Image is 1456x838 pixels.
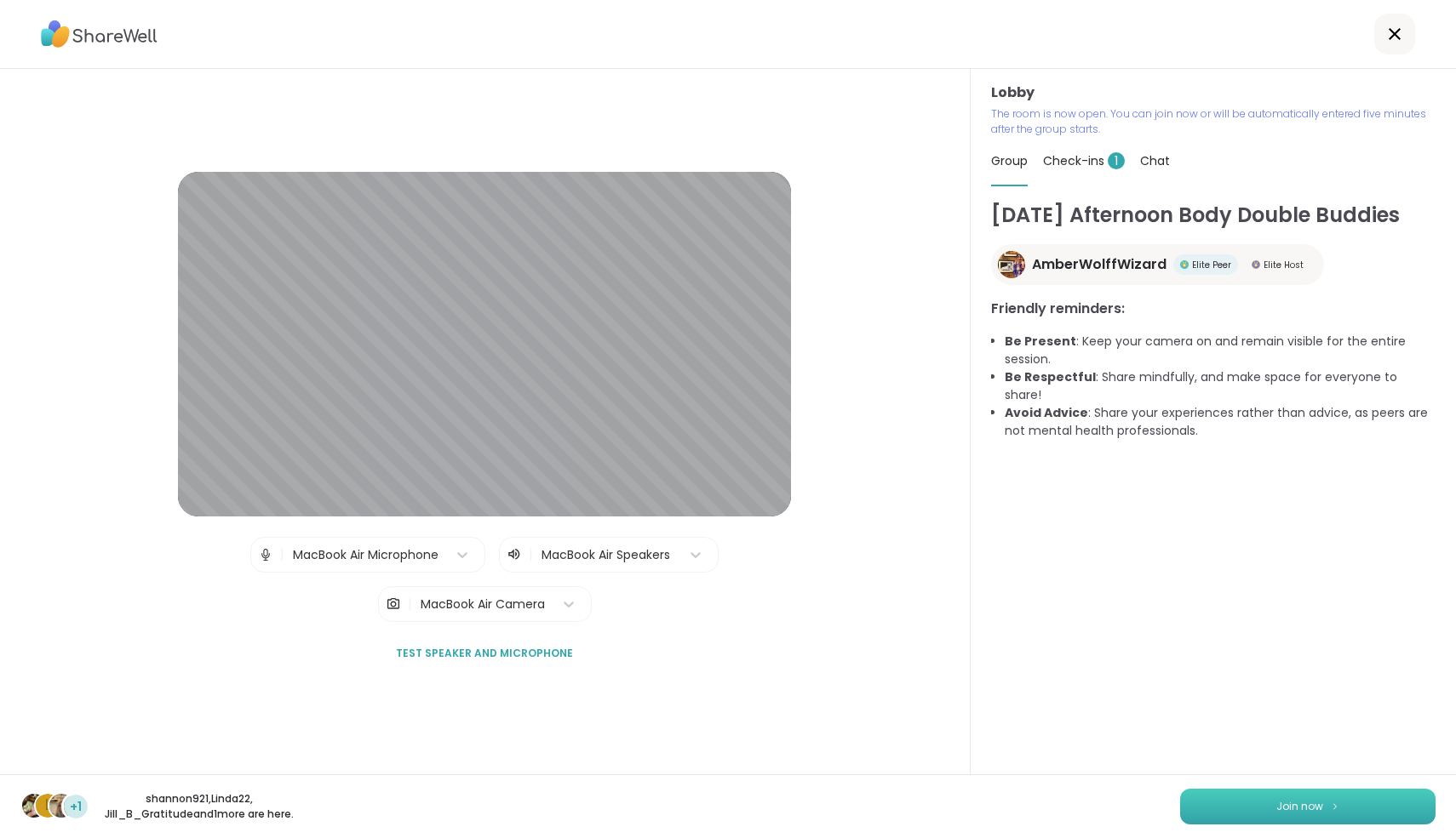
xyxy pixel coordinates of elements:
[991,244,1324,285] a: AmberWolffWizardAmberWolffWizardElite PeerElite PeerElite HostElite Host
[991,106,1436,137] p: The room is now open. You can join now or will be automatically entered five minutes after the gr...
[1252,260,1260,269] img: Elite Host
[991,299,1436,319] h3: Friendly reminders:
[1005,368,1096,385] b: Be Respectful
[991,83,1436,103] h3: Lobby
[991,200,1436,231] h1: [DATE] Afternoon Body Double Buddies
[389,636,580,671] button: Test speaker and microphone
[991,152,1028,169] span: Group
[1264,259,1304,271] span: Elite Host
[998,251,1025,278] img: AmberWolffWizard
[1005,368,1436,404] li: : Share mindfully, and make space for everyone to share!
[22,794,46,818] img: shannon921
[70,798,82,816] span: +1
[1108,152,1125,169] span: 1
[1005,404,1088,421] b: Avoid Advice
[41,14,158,54] img: ShareWell Logo
[529,544,533,565] span: |
[1043,152,1125,169] span: Check-ins
[421,596,545,613] div: MacBook Air Camera
[258,538,273,572] img: Microphone
[396,646,573,661] span: Test speaker and microphone
[408,587,412,621] span: |
[49,794,73,818] img: Jill_B_Gratitude
[1330,801,1340,811] img: ShareWell Logomark
[1276,799,1323,814] span: Join now
[1180,260,1189,269] img: Elite Peer
[1005,404,1436,440] li: : Share your experiences rather than advice, as peers are not mental health professionals.
[1005,333,1436,368] li: : Keep your camera on and remain visible for the entire session.
[1180,789,1436,824] button: Join now
[1192,259,1231,271] span: Elite Peer
[104,791,295,822] p: shannon921 , Linda22 , Jill_B_Gratitude and 1 more are here.
[386,587,401,621] img: Camera
[45,795,51,817] span: L
[1140,152,1170,169] span: Chat
[293,546,439,564] div: MacBook Air Microphone
[1032,254,1167,275] span: AmberWolffWizard
[1005,333,1076,350] b: Be Present
[280,538,284,572] span: |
